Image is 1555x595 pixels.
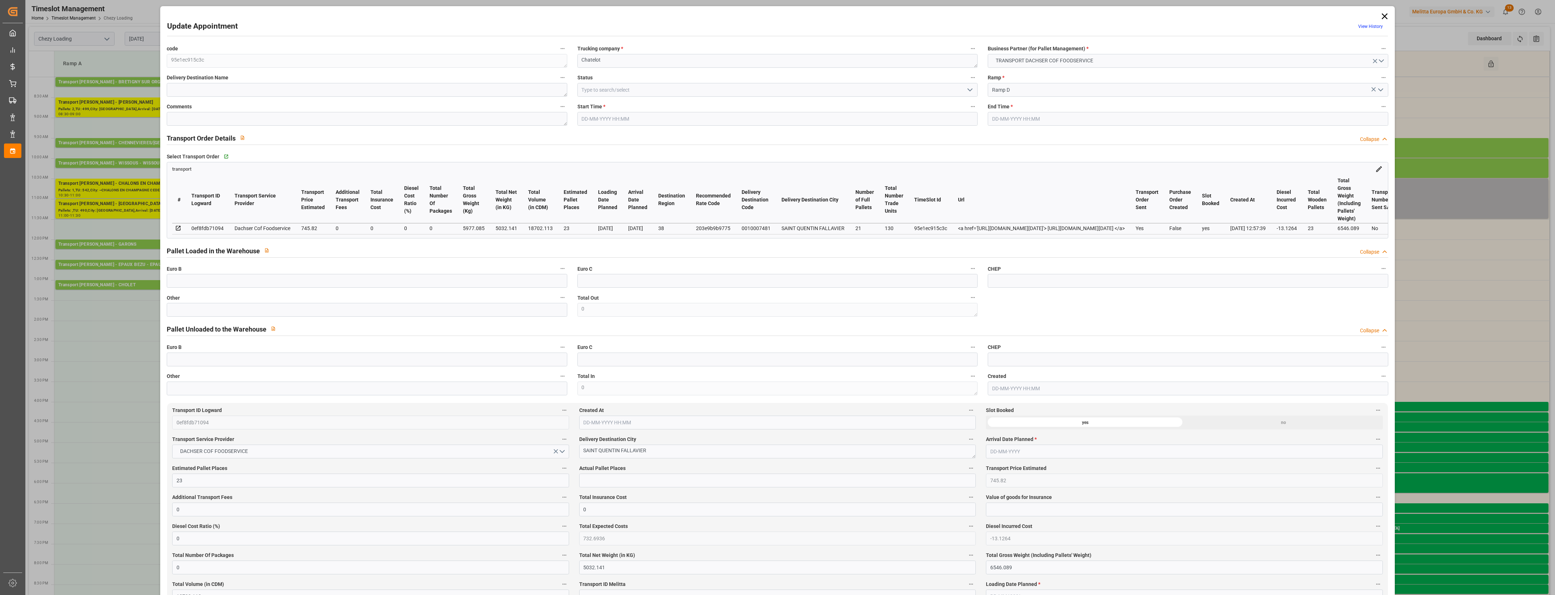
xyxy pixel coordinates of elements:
div: Collapse [1360,136,1379,143]
div: [DATE] [628,224,647,233]
button: open menu [988,54,1388,68]
span: Status [577,74,593,82]
button: Delivery Destination Name [558,73,567,82]
button: Business Partner (for Pallet Management) * [1379,44,1388,53]
span: Total Out [577,294,599,302]
span: Business Partner (for Pallet Management) [988,45,1088,53]
button: Other [558,293,567,302]
button: Created At [966,405,976,415]
input: DD-MM-YYYY [986,445,1382,458]
button: View description [236,131,249,145]
span: Value of goods for Insurance [986,494,1052,501]
span: Total Insurance Cost [579,494,627,501]
th: Transport ID Logward [186,176,229,223]
h2: Update Appointment [167,21,238,32]
button: View description [260,244,274,257]
th: Transport Service Provider [229,176,296,223]
div: 5032.141 [495,224,517,233]
th: Delivery Destination Code [736,176,776,223]
span: Ramp [988,74,1004,82]
textarea: 95e1ec915c3c [167,54,567,68]
span: code [167,45,178,53]
span: Delivery Destination City [579,436,636,443]
th: Diesel Cost Ratio (%) [399,176,424,223]
div: 38 [658,224,685,233]
textarea: 0 [577,303,978,317]
a: transport [172,166,191,171]
span: TRANSPORT DACHSER COF FOODSERVICE [992,57,1097,65]
button: Euro C [968,342,978,352]
div: Dachser Cof Foodservice [235,224,290,233]
button: Other [558,371,567,381]
div: 21 [855,224,874,233]
th: Diesel Incurred Cost [1271,176,1302,223]
div: 0ef8fdb71094 [191,224,224,233]
th: Transport Price Estimated [296,176,330,223]
span: Additional Transport Fees [172,494,232,501]
button: Ramp * [1379,73,1388,82]
input: Type to search/select [577,83,978,97]
button: Created [1379,371,1388,381]
button: End Time * [1379,102,1388,111]
input: DD-MM-YYYY HH:MM [988,112,1388,126]
button: Total In [968,371,978,381]
button: Total Insurance Cost [966,492,976,502]
th: Url [953,176,1130,223]
div: yes [1202,224,1219,233]
button: CHEP [1379,264,1388,273]
span: Euro C [577,265,592,273]
span: Transport ID Melitta [579,581,626,588]
span: Total Gross Weight (Including Pallets' Weight) [986,552,1091,559]
button: Delivery Destination City [966,434,976,444]
div: no [1184,416,1382,429]
span: Start Time [577,103,605,111]
span: Estimated Pallet Places [172,465,227,472]
th: Total Wooden Pallets [1302,176,1332,223]
th: Estimated Pallet Places [558,176,593,223]
th: Total Gross Weight (Kg) [457,176,490,223]
div: 0 [336,224,360,233]
span: End Time [988,103,1013,111]
th: Total Net Weight (in KG) [490,176,523,223]
span: Arrival Date Planned [986,436,1037,443]
span: Euro C [577,344,592,351]
button: Additional Transport Fees [560,492,569,502]
div: 203e9b9b9775 [696,224,731,233]
h2: Transport Order Details [167,133,236,143]
div: -13.1264 [1277,224,1297,233]
button: Transport Price Estimated [1373,463,1383,473]
button: Actual Pallet Places [966,463,976,473]
textarea: Chatelot [577,54,978,68]
th: Total Volume (in CDM) [523,176,558,223]
th: TimeSlot Id [909,176,953,223]
span: Created At [579,407,604,414]
span: Total Number Of Packages [172,552,234,559]
span: Other [167,373,180,380]
div: Collapse [1360,248,1379,256]
input: DD-MM-YYYY HH:MM [577,112,978,126]
button: Euro B [558,342,567,352]
th: Recommended Rate Code [691,176,736,223]
div: [DATE] 12:57:39 [1230,224,1266,233]
span: transport [172,166,191,172]
button: CHEP [1379,342,1388,352]
div: 0 [370,224,393,233]
div: Collapse [1360,327,1379,334]
th: Transport Order Sent [1130,176,1164,223]
button: View description [266,322,280,336]
div: 745.82 [301,224,325,233]
th: Purchase Order Created [1164,176,1197,223]
button: Total Out [968,293,978,302]
th: Total Number Trade Units [879,176,909,223]
th: Number of Full Pallets [850,176,879,223]
th: Total Insurance Cost [365,176,399,223]
span: Euro B [167,344,182,351]
div: 23 [1308,224,1327,233]
h2: Pallet Unloaded to the Warehouse [167,324,266,334]
div: <a href='[URL][DOMAIN_NAME][DATE]'> [URL][DOMAIN_NAME][DATE] </a> [958,224,1125,233]
div: SAINT QUENTIN FALLAVIER [781,224,845,233]
button: Slot Booked [1373,405,1383,415]
span: Transport Price Estimated [986,465,1046,472]
span: Total Net Weight (in KG) [579,552,635,559]
span: Total In [577,373,595,380]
